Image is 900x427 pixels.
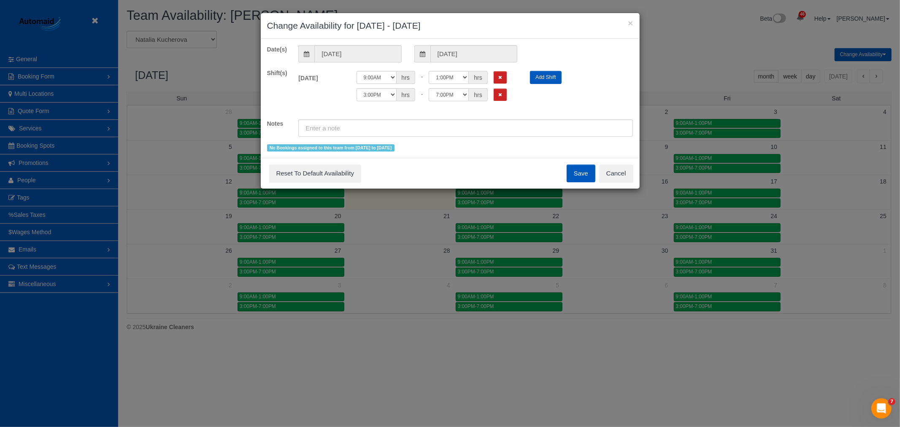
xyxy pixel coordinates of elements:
[397,88,415,101] span: hrs
[267,144,395,151] span: No Bookings assigned to this team from [DATE] to [DATE]
[298,119,633,137] input: Enter a note
[430,45,517,62] input: To
[261,13,640,189] sui-modal: Change Availability for 10/15/2025 - 10/15/2025
[261,45,292,54] label: Date(s)
[261,119,292,128] label: Notes
[267,19,633,32] h3: Change Availability for [DATE] - [DATE]
[599,165,633,182] button: Cancel
[421,73,423,80] span: -
[567,165,595,182] button: Save
[494,89,507,101] button: Remove Shift
[494,71,507,84] button: Remove Shift
[871,398,892,419] iframe: Intercom live chat
[314,45,401,62] input: From
[628,19,633,27] button: ×
[469,71,487,84] span: hrs
[292,71,350,82] label: [DATE]
[530,71,562,84] button: Add Shift
[261,69,292,77] label: Shift(s)
[421,91,423,97] span: -
[269,165,362,182] button: Reset To Default Availability
[397,71,415,84] span: hrs
[469,88,487,101] span: hrs
[889,398,895,405] span: 7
